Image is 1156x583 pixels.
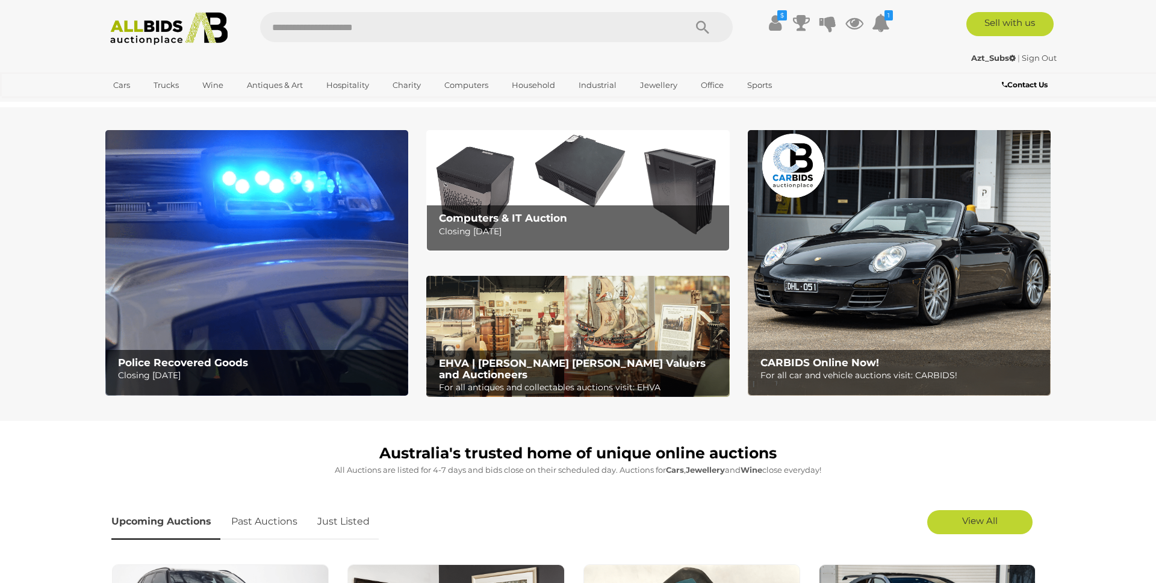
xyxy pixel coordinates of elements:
i: 1 [884,10,893,20]
a: Charity [385,75,429,95]
i: $ [777,10,787,20]
p: All Auctions are listed for 4-7 days and bids close on their scheduled day. Auctions for , and cl... [111,463,1045,477]
a: 1 [872,12,890,34]
a: Household [504,75,563,95]
a: Azt_Subs [971,53,1018,63]
a: Sports [739,75,780,95]
button: Search [673,12,733,42]
a: Cars [105,75,138,95]
a: Just Listed [308,504,379,540]
a: CARBIDS Online Now! CARBIDS Online Now! For all car and vehicle auctions visit: CARBIDS! [748,130,1051,396]
a: Industrial [571,75,624,95]
a: Hospitality [319,75,377,95]
h1: Australia's trusted home of unique online auctions [111,445,1045,462]
strong: Jewellery [686,465,725,475]
a: Police Recovered Goods Police Recovered Goods Closing [DATE] [105,130,408,396]
a: View All [927,510,1033,534]
strong: Wine [741,465,762,475]
a: Wine [194,75,231,95]
img: Computers & IT Auction [426,130,729,251]
a: Office [693,75,732,95]
a: Computers [437,75,496,95]
a: EHVA | Evans Hastings Valuers and Auctioneers EHVA | [PERSON_NAME] [PERSON_NAME] Valuers and Auct... [426,276,729,397]
a: Antiques & Art [239,75,311,95]
a: [GEOGRAPHIC_DATA] [105,95,207,115]
p: Closing [DATE] [118,368,402,383]
a: $ [766,12,784,34]
b: Contact Us [1002,80,1048,89]
span: View All [962,515,998,526]
p: Closing [DATE] [439,224,722,239]
a: Past Auctions [222,504,306,540]
a: Sign Out [1022,53,1057,63]
strong: Cars [666,465,684,475]
img: EHVA | Evans Hastings Valuers and Auctioneers [426,276,729,397]
span: | [1018,53,1020,63]
a: Contact Us [1002,78,1051,92]
a: Sell with us [966,12,1054,36]
a: Trucks [146,75,187,95]
a: Jewellery [632,75,685,95]
b: Computers & IT Auction [439,212,567,224]
img: Allbids.com.au [104,12,234,45]
img: CARBIDS Online Now! [748,130,1051,396]
b: CARBIDS Online Now! [760,357,879,369]
a: Computers & IT Auction Computers & IT Auction Closing [DATE] [426,130,729,251]
b: Police Recovered Goods [118,357,248,369]
img: Police Recovered Goods [105,130,408,396]
p: For all car and vehicle auctions visit: CARBIDS! [760,368,1044,383]
p: For all antiques and collectables auctions visit: EHVA [439,380,722,395]
strong: Azt_Subs [971,53,1016,63]
a: Upcoming Auctions [111,504,220,540]
b: EHVA | [PERSON_NAME] [PERSON_NAME] Valuers and Auctioneers [439,357,706,381]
